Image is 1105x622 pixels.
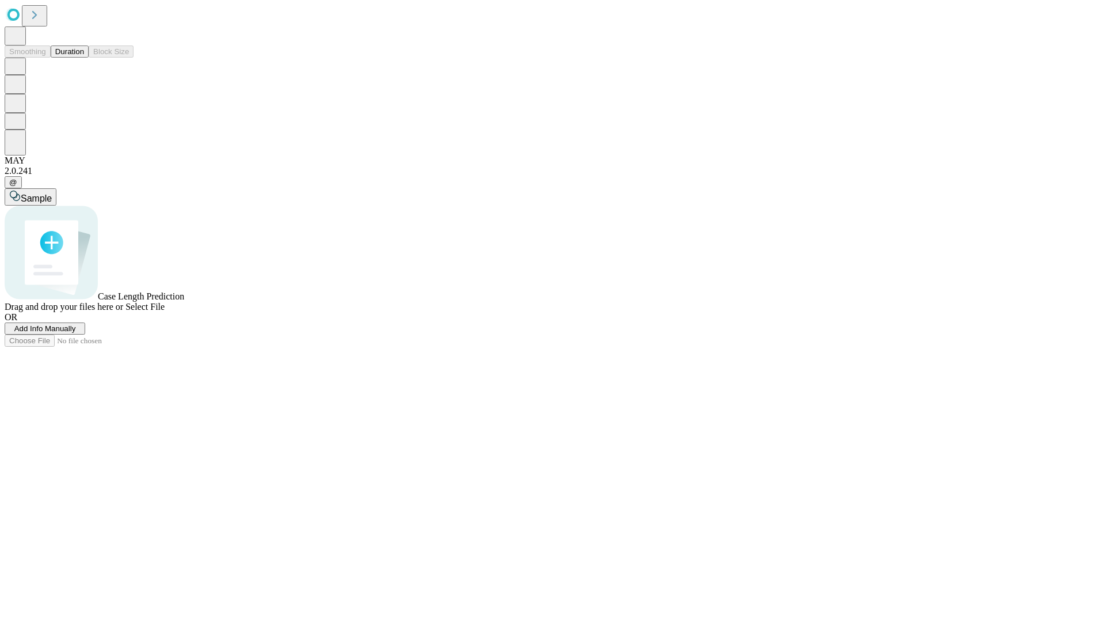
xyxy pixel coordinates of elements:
[9,178,17,187] span: @
[89,45,134,58] button: Block Size
[5,45,51,58] button: Smoothing
[21,194,52,203] span: Sample
[5,302,123,312] span: Drag and drop your files here or
[14,324,76,333] span: Add Info Manually
[5,166,1100,176] div: 2.0.241
[125,302,165,312] span: Select File
[98,291,184,301] span: Case Length Prediction
[5,155,1100,166] div: MAY
[5,188,56,206] button: Sample
[5,312,17,322] span: OR
[51,45,89,58] button: Duration
[5,176,22,188] button: @
[5,323,85,335] button: Add Info Manually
